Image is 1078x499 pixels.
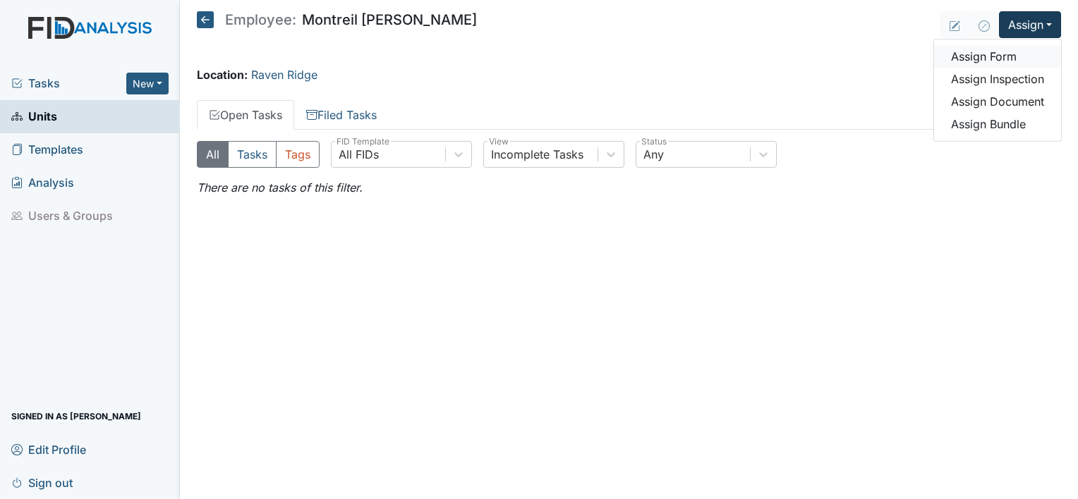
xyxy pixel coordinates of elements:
[11,472,73,493] span: Sign out
[934,90,1061,113] a: Assign Document
[197,100,294,130] a: Open Tasks
[197,141,1061,196] div: Open Tasks
[934,45,1061,68] a: Assign Form
[276,141,320,168] button: Tags
[11,405,141,427] span: Signed in as [PERSON_NAME]
[934,113,1061,135] a: Assign Bundle
[197,141,320,168] div: Type filter
[11,139,83,161] span: Templates
[934,68,1061,90] a: Assign Inspection
[197,11,477,28] h5: Montreil [PERSON_NAME]
[294,100,389,130] a: Filed Tasks
[251,68,317,82] a: Raven Ridge
[11,75,126,92] a: Tasks
[643,146,664,163] div: Any
[228,141,277,168] button: Tasks
[197,141,229,168] button: All
[225,13,296,27] span: Employee:
[11,106,57,128] span: Units
[11,438,86,460] span: Edit Profile
[339,146,379,163] div: All FIDs
[197,68,248,82] strong: Location:
[11,172,74,194] span: Analysis
[491,146,583,163] div: Incomplete Tasks
[999,11,1061,38] button: Assign
[126,73,169,94] button: New
[197,180,363,195] em: There are no tasks of this filter.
